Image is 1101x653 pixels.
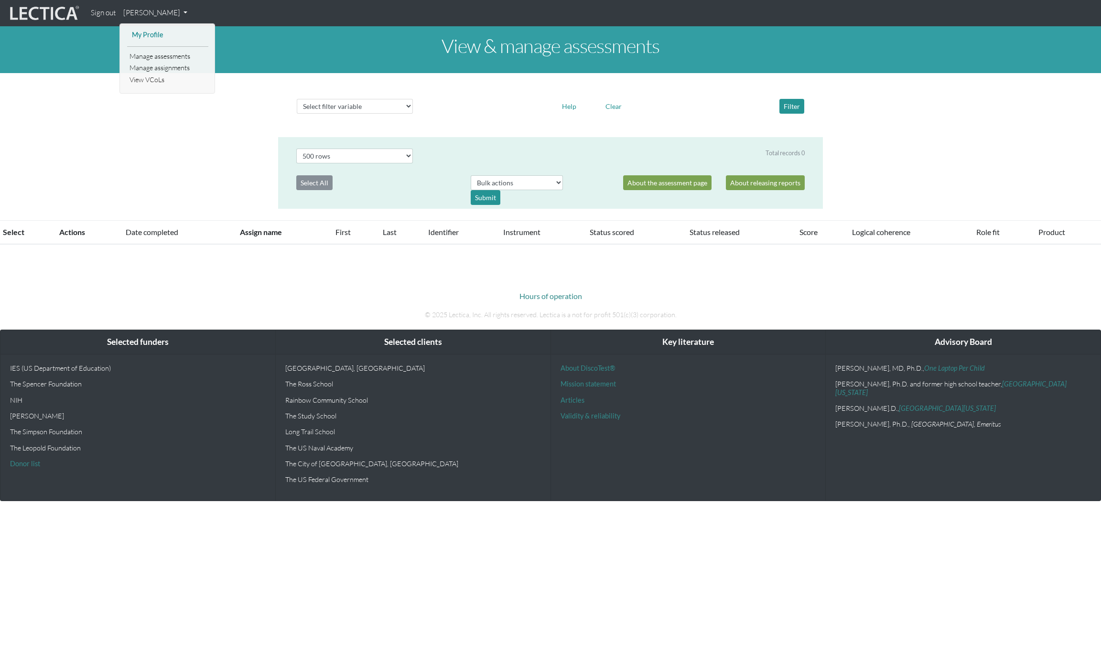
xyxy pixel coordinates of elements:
[234,221,330,245] th: Assign name
[561,412,620,420] a: Validity & reliability
[726,175,805,190] a: About releasing reports
[601,99,626,114] button: Clear
[561,380,616,388] a: Mission statement
[835,380,1067,396] a: [GEOGRAPHIC_DATA][US_STATE]
[87,4,119,22] a: Sign out
[335,227,351,236] a: First
[285,444,541,452] p: The US Naval Academy
[835,404,1091,412] p: [PERSON_NAME].D.,
[10,380,266,388] p: The Spencer Foundation
[428,227,459,236] a: Identifier
[471,190,500,205] div: Submit
[127,74,208,86] a: View VCoLs
[285,310,816,320] p: © 2025 Lectica, Inc. All rights reserved. Lectica is a not for profit 501(c)(3) corporation.
[10,460,40,468] a: Donor list
[558,99,581,114] button: Help
[924,364,985,372] a: One Laptop Per Child
[285,380,541,388] p: The Ross School
[8,4,79,22] img: lecticalive
[119,4,191,22] a: [PERSON_NAME]
[285,364,541,372] p: [GEOGRAPHIC_DATA], [GEOGRAPHIC_DATA]
[10,396,266,404] p: NIH
[285,396,541,404] p: Rainbow Community School
[561,396,584,404] a: Articles
[690,227,740,236] a: Status released
[285,475,541,483] p: The US Federal Government
[835,420,1091,428] p: [PERSON_NAME], Ph.D.
[519,291,582,300] a: Hours of operation
[54,221,120,245] th: Actions
[766,149,805,158] div: Total records 0
[1038,227,1065,236] a: Product
[503,227,540,236] a: Instrument
[10,412,266,420] p: [PERSON_NAME]
[126,227,178,236] a: Date completed
[590,227,634,236] a: Status scored
[561,364,615,372] a: About DiscoTest®
[285,460,541,468] p: The City of [GEOGRAPHIC_DATA], [GEOGRAPHIC_DATA]
[10,364,266,372] p: IES (US Department of Education)
[551,330,826,354] div: Key literature
[899,404,996,412] a: [GEOGRAPHIC_DATA][US_STATE]
[835,364,1091,372] p: [PERSON_NAME], MD, Ph.D.,
[127,51,208,63] a: Manage assessments
[285,428,541,436] p: Long Trail School
[908,420,1001,428] em: , [GEOGRAPHIC_DATA], Emeritus
[835,380,1091,396] p: [PERSON_NAME], Ph.D. and former high school teacher,
[10,428,266,436] p: The Simpson Foundation
[779,99,804,114] button: Filter
[285,412,541,420] p: The Study School
[276,330,550,354] div: Selected clients
[130,29,206,41] a: My Profile
[558,101,581,110] a: Help
[10,444,266,452] p: The Leopold Foundation
[296,175,333,190] button: Select All
[826,330,1101,354] div: Advisory Board
[799,227,818,236] a: Score
[0,330,275,354] div: Selected funders
[623,175,712,190] a: About the assessment page
[383,227,397,236] a: Last
[852,227,910,236] a: Logical coherence
[976,227,1000,236] a: Role fit
[127,62,208,74] a: Manage assignments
